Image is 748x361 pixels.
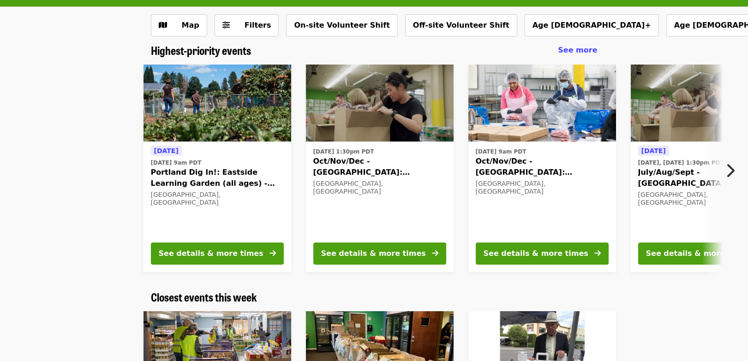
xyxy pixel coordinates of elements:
i: chevron-right icon [725,162,735,179]
button: Off-site Volunteer Shift [405,14,517,36]
button: See details & more times [151,243,284,265]
div: Highest-priority events [144,44,605,57]
span: Portland Dig In!: Eastside Learning Garden (all ages) - Aug/Sept/Oct [151,167,284,189]
span: Map [182,21,199,30]
a: Closest events this week [151,290,257,304]
time: [DATE] 9am PDT [476,148,527,156]
a: See details for "Oct/Nov/Dec - Beaverton: Repack/Sort (age 10+)" [468,65,616,272]
button: Next item [718,158,748,183]
button: See details & more times [313,243,446,265]
a: See details for "Oct/Nov/Dec - Portland: Repack/Sort (age 8+)" [306,65,454,272]
div: [GEOGRAPHIC_DATA], [GEOGRAPHIC_DATA] [313,180,446,195]
span: Filters [245,21,271,30]
i: arrow-right icon [432,249,438,258]
i: arrow-right icon [594,249,601,258]
i: arrow-right icon [269,249,276,258]
button: Show map view [151,14,207,36]
img: Oct/Nov/Dec - Beaverton: Repack/Sort (age 10+) organized by Oregon Food Bank [468,65,616,142]
span: Highest-priority events [151,42,251,58]
img: Oct/Nov/Dec - Portland: Repack/Sort (age 8+) organized by Oregon Food Bank [306,65,454,142]
time: [DATE], [DATE] 1:30pm PDT [638,159,724,167]
time: [DATE] 9am PDT [151,159,202,167]
button: Age [DEMOGRAPHIC_DATA]+ [525,14,659,36]
div: See details & more times [321,248,426,259]
img: Portland Dig In!: Eastside Learning Garden (all ages) - Aug/Sept/Oct organized by Oregon Food Bank [144,65,291,142]
button: Filters (0 selected) [215,14,279,36]
a: See more [558,45,597,56]
span: Closest events this week [151,289,257,305]
i: map icon [159,21,167,30]
span: [DATE] [154,147,179,154]
div: [GEOGRAPHIC_DATA], [GEOGRAPHIC_DATA] [151,191,284,207]
span: Oct/Nov/Dec - [GEOGRAPHIC_DATA]: Repack/Sort (age [DEMOGRAPHIC_DATA]+) [313,156,446,178]
button: On-site Volunteer Shift [286,14,397,36]
a: See details for "Portland Dig In!: Eastside Learning Garden (all ages) - Aug/Sept/Oct" [144,65,291,272]
time: [DATE] 1:30pm PDT [313,148,374,156]
span: [DATE] [641,147,666,154]
div: See details & more times [484,248,588,259]
div: Closest events this week [144,290,605,304]
span: Oct/Nov/Dec - [GEOGRAPHIC_DATA]: Repack/Sort (age [DEMOGRAPHIC_DATA]+) [476,156,609,178]
div: See details & more times [159,248,263,259]
button: See details & more times [476,243,609,265]
span: See more [558,46,597,54]
i: sliders-h icon [222,21,230,30]
div: [GEOGRAPHIC_DATA], [GEOGRAPHIC_DATA] [476,180,609,195]
a: Highest-priority events [151,44,251,57]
